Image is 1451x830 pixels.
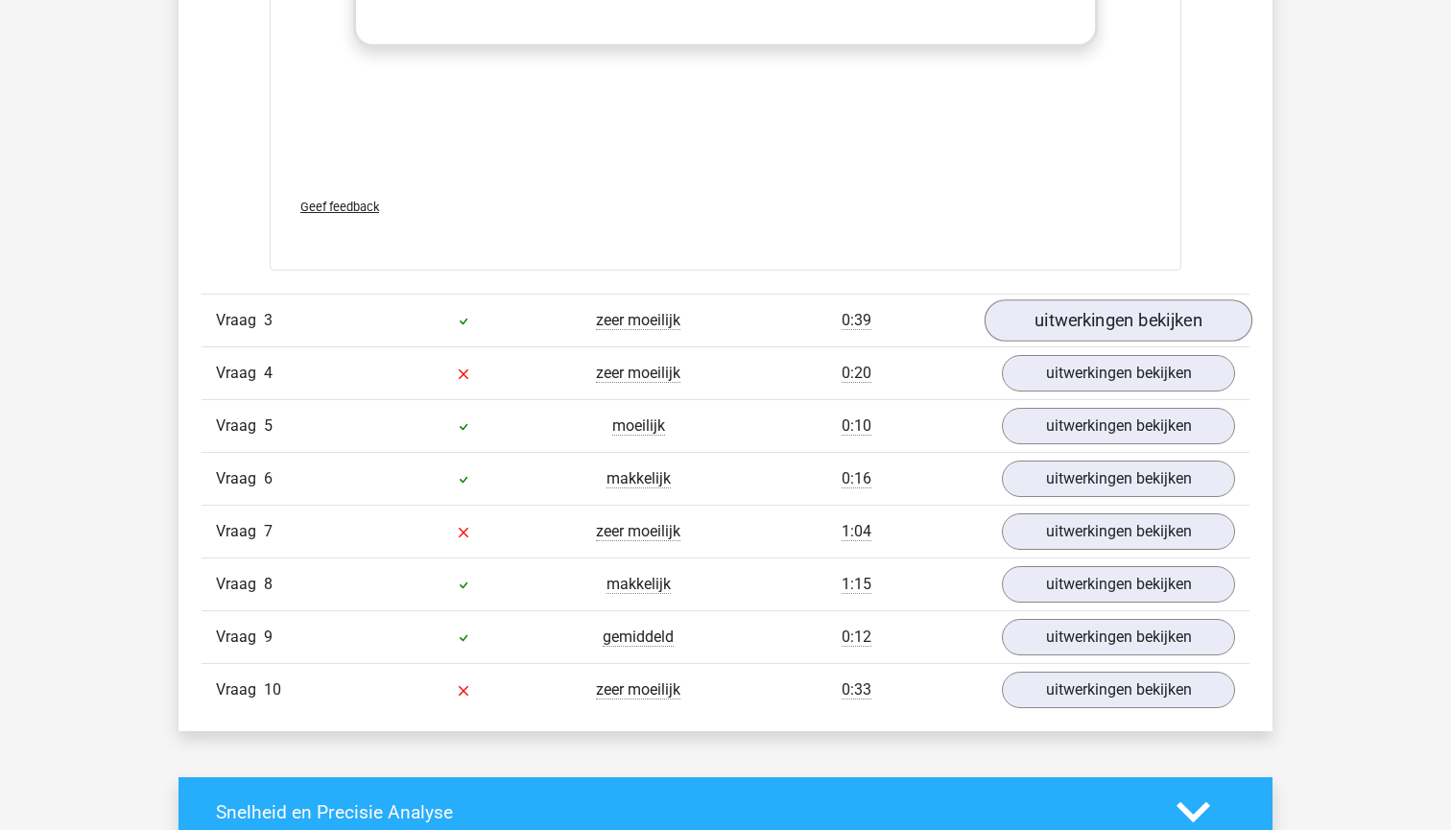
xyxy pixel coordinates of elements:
span: 5 [264,416,273,435]
span: 0:10 [842,416,871,436]
span: 4 [264,364,273,382]
span: Vraag [216,467,264,490]
span: 0:33 [842,680,871,700]
span: Geef feedback [300,200,379,214]
span: makkelijk [607,575,671,594]
span: 10 [264,680,281,699]
span: 0:39 [842,311,871,330]
span: zeer moeilijk [596,364,680,383]
a: uitwerkingen bekijken [1002,672,1235,708]
h4: Snelheid en Precisie Analyse [216,801,1148,823]
span: 3 [264,311,273,329]
span: 8 [264,575,273,593]
a: uitwerkingen bekijken [1002,355,1235,391]
span: 9 [264,628,273,646]
a: uitwerkingen bekijken [1002,461,1235,497]
span: Vraag [216,626,264,649]
span: 7 [264,522,273,540]
span: zeer moeilijk [596,311,680,330]
span: moeilijk [612,416,665,436]
span: 1:04 [842,522,871,541]
span: 0:16 [842,469,871,488]
span: zeer moeilijk [596,522,680,541]
span: Vraag [216,309,264,332]
span: 0:20 [842,364,871,383]
a: uitwerkingen bekijken [1002,408,1235,444]
a: uitwerkingen bekijken [1002,619,1235,655]
span: Vraag [216,678,264,701]
span: 1:15 [842,575,871,594]
a: uitwerkingen bekijken [1002,513,1235,550]
span: Vraag [216,573,264,596]
a: uitwerkingen bekijken [985,299,1252,342]
span: 0:12 [842,628,871,647]
span: makkelijk [607,469,671,488]
span: Vraag [216,415,264,438]
span: Vraag [216,362,264,385]
span: zeer moeilijk [596,680,680,700]
span: gemiddeld [603,628,674,647]
span: 6 [264,469,273,487]
a: uitwerkingen bekijken [1002,566,1235,603]
span: Vraag [216,520,264,543]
